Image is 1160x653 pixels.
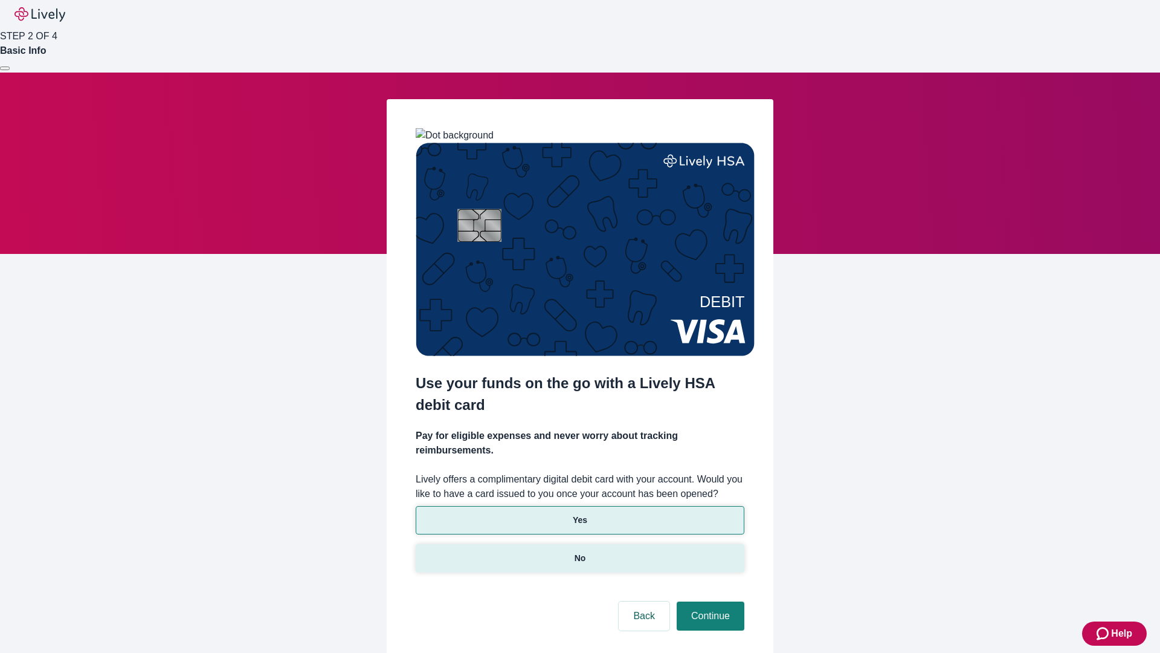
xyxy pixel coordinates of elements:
[416,544,744,573] button: No
[416,143,755,356] img: Debit card
[575,552,586,565] p: No
[1097,626,1111,641] svg: Zendesk support icon
[416,506,744,534] button: Yes
[619,602,669,631] button: Back
[416,429,744,458] h4: Pay for eligible expenses and never worry about tracking reimbursements.
[416,472,744,501] label: Lively offers a complimentary digital debit card with your account. Would you like to have a card...
[1111,626,1132,641] span: Help
[573,514,587,527] p: Yes
[416,128,494,143] img: Dot background
[1082,622,1147,646] button: Zendesk support iconHelp
[416,372,744,416] h2: Use your funds on the go with a Lively HSA debit card
[14,7,65,22] img: Lively
[677,602,744,631] button: Continue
